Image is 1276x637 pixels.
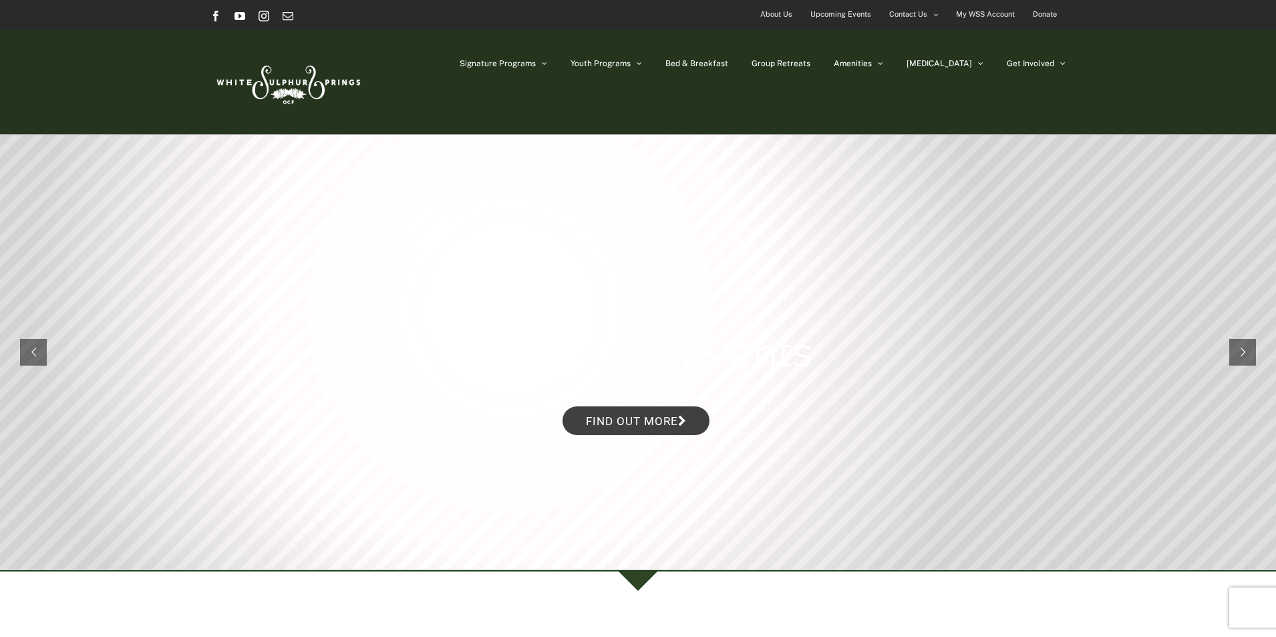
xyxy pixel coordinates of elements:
[1007,59,1054,68] span: Get Involved
[752,59,810,68] span: Group Retreats
[810,5,871,24] span: Upcoming Events
[571,59,631,68] span: Youth Programs
[571,30,642,97] a: Youth Programs
[834,59,872,68] span: Amenities
[210,51,364,114] img: White Sulphur Springs Logo
[460,30,547,97] a: Signature Programs
[563,406,709,435] a: Find out more
[907,59,972,68] span: [MEDICAL_DATA]
[752,30,810,97] a: Group Retreats
[460,59,536,68] span: Signature Programs
[460,30,1066,97] nav: Main Menu
[834,30,883,97] a: Amenities
[665,30,728,97] a: Bed & Breakfast
[956,5,1015,24] span: My WSS Account
[1033,5,1057,24] span: Donate
[463,326,812,379] rs-layer: Upcoming events
[760,5,792,24] span: About Us
[1007,30,1066,97] a: Get Involved
[907,30,983,97] a: [MEDICAL_DATA]
[665,59,728,68] span: Bed & Breakfast
[889,5,927,24] span: Contact Us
